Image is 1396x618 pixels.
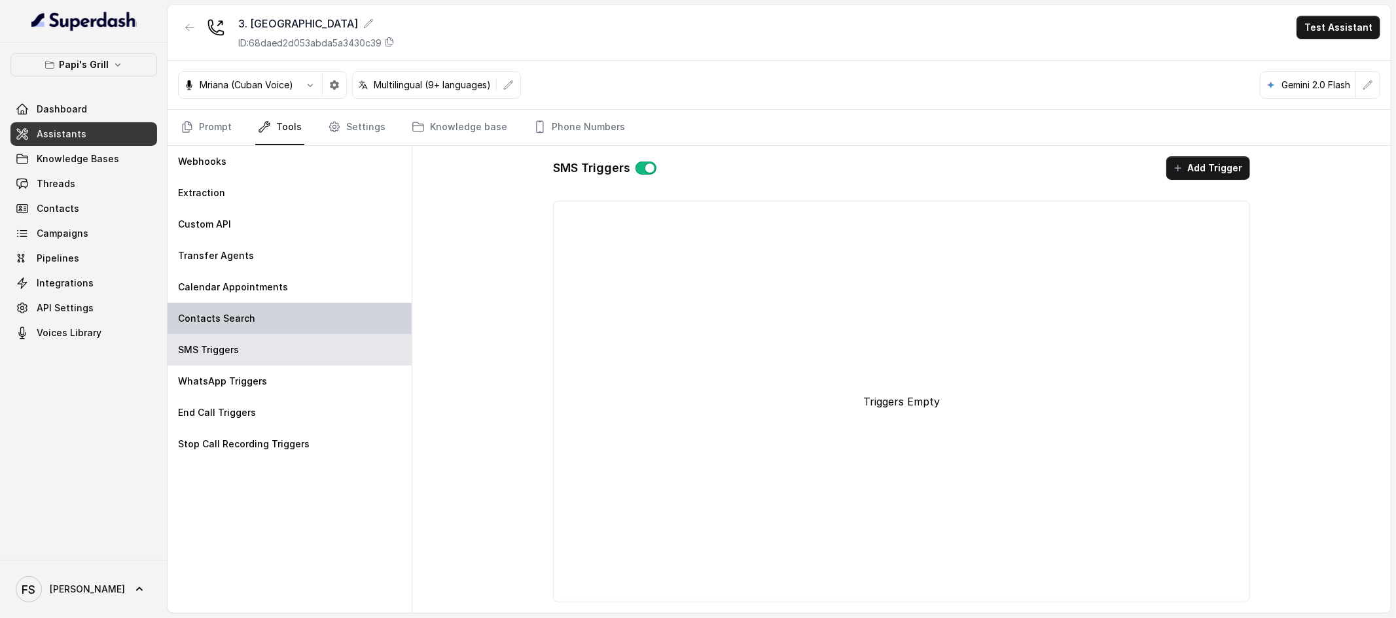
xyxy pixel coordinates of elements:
[37,103,87,116] span: Dashboard
[238,37,382,50] p: ID: 68daed2d053abda5a3430c39
[200,78,293,92] p: Mriana (Cuban Voice)
[178,281,288,294] p: Calendar Appointments
[255,110,304,145] a: Tools
[10,172,157,196] a: Threads
[10,247,157,270] a: Pipelines
[178,375,267,388] p: WhatsApp Triggers
[178,110,234,145] a: Prompt
[37,128,86,141] span: Assistants
[10,122,157,146] a: Assistants
[178,438,310,451] p: Stop Call Recording Triggers
[59,57,109,73] p: Papi's Grill
[10,97,157,121] a: Dashboard
[37,202,79,215] span: Contacts
[10,321,157,345] a: Voices Library
[178,312,255,325] p: Contacts Search
[325,110,388,145] a: Settings
[22,583,36,596] text: FS
[1266,80,1276,90] svg: google logo
[238,16,395,31] div: 3. [GEOGRAPHIC_DATA]
[178,218,231,231] p: Custom API
[178,110,1380,145] nav: Tabs
[10,571,157,608] a: [PERSON_NAME]
[37,326,101,339] span: Voices Library
[1166,156,1250,180] button: Add Trigger
[10,197,157,220] a: Contacts
[37,277,94,290] span: Integrations
[10,53,157,77] button: Papi's Grill
[178,406,256,419] p: End Call Triggers
[553,158,630,179] h1: SMS Triggers
[37,301,94,315] span: API Settings
[37,152,119,165] span: Knowledge Bases
[531,110,628,145] a: Phone Numbers
[31,10,137,31] img: light.svg
[1281,78,1350,92] p: Gemini 2.0 Flash
[178,249,254,262] p: Transfer Agents
[37,252,79,265] span: Pipelines
[178,155,226,168] p: Webhooks
[37,177,75,190] span: Threads
[10,296,157,320] a: API Settings
[10,222,157,245] a: Campaigns
[863,394,940,409] p: Triggers Empty
[178,186,225,199] p: Extraction
[409,110,510,145] a: Knowledge base
[374,78,491,92] p: Multilingual (9+ languages)
[1297,16,1380,39] button: Test Assistant
[10,271,157,295] a: Integrations
[50,583,125,596] span: [PERSON_NAME]
[10,147,157,171] a: Knowledge Bases
[37,227,88,240] span: Campaigns
[178,343,239,356] p: SMS Triggers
